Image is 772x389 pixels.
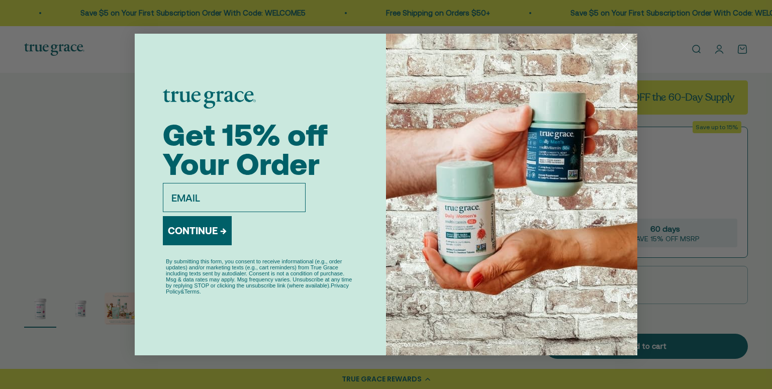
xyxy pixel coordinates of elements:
[163,216,232,245] button: CONTINUE →
[184,288,200,295] a: Terms
[386,34,637,355] img: ea6db371-f0a2-4b66-b0cf-f62b63694141.jpeg
[163,89,256,109] img: logo placeholder
[166,282,349,295] a: Privacy Policy
[163,183,306,212] input: EMAIL
[616,38,633,55] button: Close dialog
[166,258,355,295] p: By submitting this form, you consent to receive informational (e.g., order updates) and/or market...
[163,118,328,181] span: Get 15% off Your Order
